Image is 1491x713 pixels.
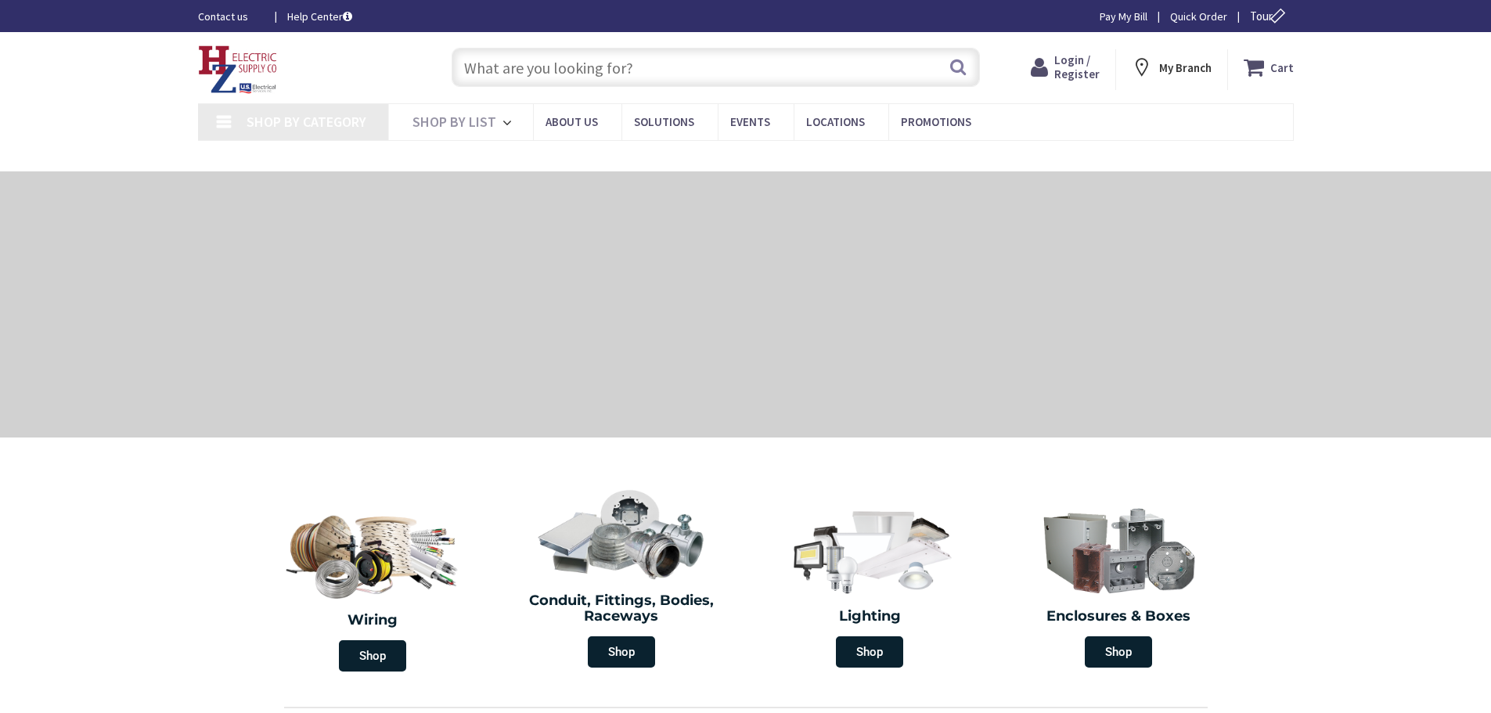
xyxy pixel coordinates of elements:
[806,114,865,129] span: Locations
[1250,9,1290,23] span: Tour
[588,636,655,668] span: Shop
[1006,609,1231,625] h2: Enclosures & Boxes
[758,609,983,625] h2: Lighting
[1085,636,1152,668] span: Shop
[901,114,971,129] span: Promotions
[339,640,406,672] span: Shop
[198,45,278,94] img: HZ Electric Supply
[730,114,770,129] span: Events
[1031,53,1100,81] a: Login / Register
[546,114,598,129] span: About Us
[1170,9,1227,24] a: Quick Order
[1270,53,1294,81] strong: Cart
[1054,52,1100,81] span: Login / Register
[1159,60,1212,75] strong: My Branch
[509,593,734,625] h2: Conduit, Fittings, Bodies, Raceways
[249,496,498,679] a: Wiring Shop
[198,9,262,24] a: Contact us
[1244,53,1294,81] a: Cart
[452,48,980,87] input: What are you looking for?
[836,636,903,668] span: Shop
[750,496,991,675] a: Lighting Shop
[634,114,694,129] span: Solutions
[287,9,352,24] a: Help Center
[257,613,490,628] h2: Wiring
[247,113,366,131] span: Shop By Category
[998,496,1239,675] a: Enclosures & Boxes Shop
[412,113,496,131] span: Shop By List
[1131,53,1212,81] div: My Branch
[501,481,742,675] a: Conduit, Fittings, Bodies, Raceways Shop
[1100,9,1147,24] a: Pay My Bill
